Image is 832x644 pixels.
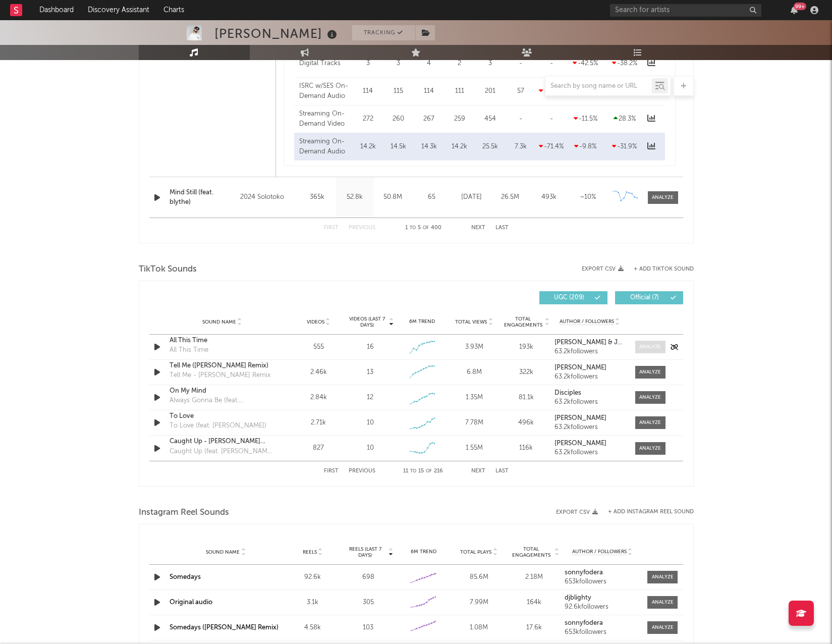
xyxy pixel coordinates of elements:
[343,623,394,633] div: 103
[554,399,625,406] div: 63.2k followers
[582,266,624,272] button: Export CSV
[139,263,197,276] span: TikTok Sounds
[598,509,694,515] div: + Add Instagram Reel Sound
[493,192,527,202] div: 26.5M
[399,548,449,556] div: 6M Trend
[554,364,625,371] a: [PERSON_NAME]
[343,598,394,608] div: 305
[170,574,201,580] a: Somedays
[170,437,275,447] div: Caught Up - [PERSON_NAME] Remix
[539,114,564,124] div: -
[503,443,549,453] div: 116k
[451,342,497,352] div: 3.93M
[240,191,295,203] div: 2024 Solotoko
[565,578,640,585] div: 653k followers
[288,598,338,608] div: 3.1k
[376,192,409,202] div: 50.8M
[791,6,798,14] button: 99+
[355,114,381,124] div: 272
[399,318,446,326] div: 6M Trend
[295,342,342,352] div: 555
[554,339,625,346] a: [PERSON_NAME] & Jazzy
[554,348,625,355] div: 63.2k followers
[202,319,236,325] span: Sound Name
[347,316,387,328] span: Videos (last 7 days)
[569,59,602,69] div: -42.5 %
[324,468,339,474] button: First
[503,342,549,352] div: 193k
[170,386,275,396] a: On My Mind
[301,192,334,202] div: 365k
[447,59,473,69] div: 2
[554,390,625,397] a: Disciples
[509,572,560,582] div: 2.18M
[509,598,560,608] div: 164k
[509,623,560,633] div: 17.6k
[503,418,549,428] div: 496k
[410,469,416,473] span: to
[288,623,338,633] div: 4.58k
[447,114,473,124] div: 259
[503,393,549,403] div: 81.1k
[554,415,625,422] a: [PERSON_NAME]
[569,114,602,124] div: -11.5 %
[396,465,451,477] div: 11 15 216
[343,546,387,558] span: Reels (last 7 days)
[410,226,416,230] span: to
[565,620,640,627] a: sonnyfodera
[565,569,603,576] strong: sonnyfodera
[477,59,503,69] div: 3
[565,604,640,611] div: 92.6k followers
[508,59,534,69] div: -
[355,59,381,69] div: 3
[339,192,371,202] div: 52.8k
[170,188,236,207] a: Mind Still (feat. blythe)
[454,598,504,608] div: 7.99M
[477,142,503,152] div: 25.5k
[565,569,640,576] a: sonnyfodera
[307,319,324,325] span: Videos
[396,222,451,234] div: 1 5 400
[554,339,632,346] strong: [PERSON_NAME] & Jazzy
[460,549,491,555] span: Total Plays
[455,319,487,325] span: Total Views
[367,342,374,352] div: 16
[352,25,415,40] button: Tracking
[794,3,806,10] div: 99 +
[508,114,534,124] div: -
[423,226,429,230] span: of
[170,361,275,371] a: Tell Me ([PERSON_NAME] Remix)
[565,595,640,602] a: djblighty
[554,440,606,447] strong: [PERSON_NAME]
[170,421,266,431] div: To Love (feat. [PERSON_NAME])
[509,546,553,558] span: Total Engagements
[170,624,279,631] a: Somedays ([PERSON_NAME] Remix)
[532,192,566,202] div: 493k
[295,443,342,453] div: 827
[299,59,350,69] div: Digital Tracks
[539,291,607,304] button: UGC(209)
[503,316,543,328] span: Total Engagements
[608,509,694,515] button: + Add Instagram Reel Sound
[385,59,411,69] div: 3
[495,225,509,231] button: Last
[554,373,625,381] div: 63.2k followers
[170,411,275,421] a: To Love
[615,291,683,304] button: Official(7)
[569,142,602,152] div: -9.8 %
[539,59,564,69] div: -
[170,336,275,346] a: All This Time
[610,4,761,17] input: Search for artists
[385,142,411,152] div: 14.5k
[355,142,381,152] div: 14.2k
[455,192,488,202] div: [DATE]
[299,109,350,129] div: Streaming On-Demand Video
[454,572,504,582] div: 85.6M
[454,623,504,633] div: 1.08M
[295,367,342,378] div: 2.46k
[546,295,592,301] span: UGC ( 209 )
[508,142,534,152] div: 7.3k
[495,468,509,474] button: Last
